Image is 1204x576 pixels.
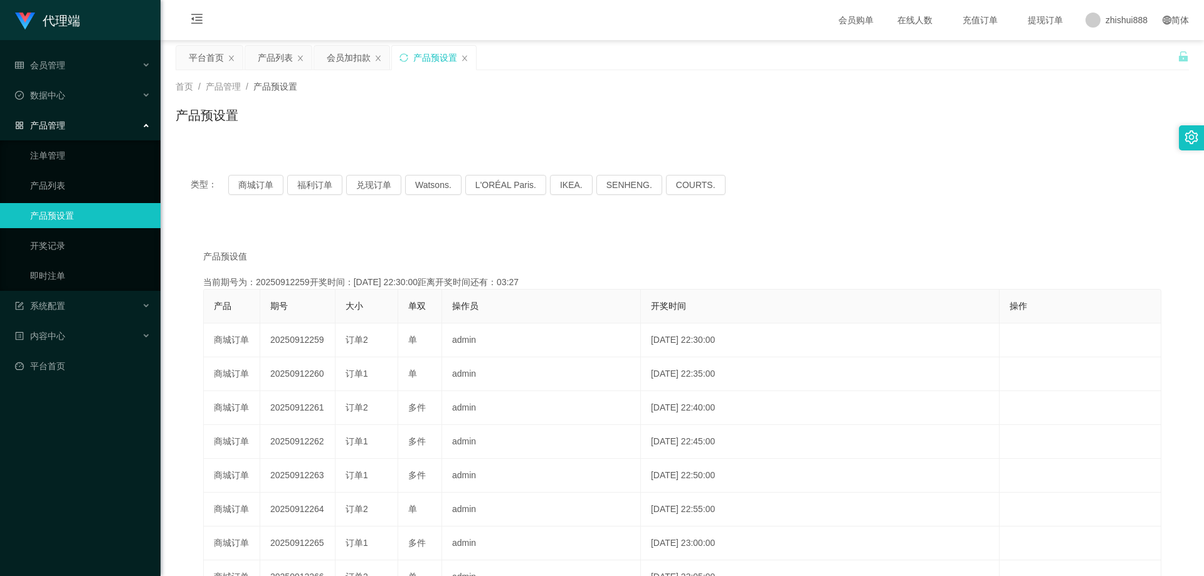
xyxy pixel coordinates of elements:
span: 期号 [270,301,288,311]
a: 即时注单 [30,263,150,288]
span: 首页 [176,81,193,92]
span: 类型： [191,175,228,195]
button: L'ORÉAL Paris. [465,175,546,195]
span: 开奖时间 [651,301,686,311]
i: 图标: setting [1185,130,1198,144]
a: 产品预设置 [30,203,150,228]
h1: 产品预设置 [176,106,238,125]
td: admin [442,459,641,493]
td: [DATE] 23:00:00 [641,526,1000,560]
td: [DATE] 22:55:00 [641,493,1000,526]
td: 20250912262 [260,425,335,459]
span: 提现订单 [1022,16,1069,24]
a: 代理端 [15,15,80,25]
i: 图标: sync [399,53,408,62]
i: 图标: table [15,61,24,70]
i: 图标: profile [15,332,24,340]
td: 20250912261 [260,391,335,425]
span: 内容中心 [15,331,65,341]
span: 产品 [214,301,231,311]
span: 操作 [1010,301,1027,311]
a: 注单管理 [30,143,150,168]
span: 订单2 [346,335,368,345]
div: 平台首页 [189,46,224,70]
h1: 代理端 [43,1,80,41]
td: [DATE] 22:45:00 [641,425,1000,459]
a: 开奖记录 [30,233,150,258]
span: 在线人数 [891,16,939,24]
span: 单 [408,504,417,514]
td: 商城订单 [204,526,260,560]
span: 数据中心 [15,90,65,100]
span: 订单1 [346,436,368,446]
td: 20250912259 [260,323,335,357]
i: 图标: close [461,55,468,62]
div: 会员加扣款 [327,46,371,70]
div: 产品预设置 [413,46,457,70]
span: 订单2 [346,402,368,412]
td: 商城订单 [204,391,260,425]
span: 多件 [408,470,426,480]
span: 订单2 [346,504,368,514]
span: 订单1 [346,369,368,379]
span: / [246,81,248,92]
td: admin [442,493,641,526]
i: 图标: close [228,55,235,62]
div: 当前期号为：20250912259开奖时间：[DATE] 22:30:00距离开奖时间还有：03:27 [203,276,1161,289]
td: 商城订单 [204,493,260,526]
img: logo.9652507e.png [15,13,35,30]
i: 图标: close [297,55,304,62]
td: [DATE] 22:30:00 [641,323,1000,357]
span: / [198,81,201,92]
td: 20250912264 [260,493,335,526]
td: 商城订单 [204,425,260,459]
td: admin [442,391,641,425]
i: 图标: close [374,55,382,62]
button: SENHENG. [596,175,662,195]
span: 操作员 [452,301,478,311]
td: admin [442,357,641,391]
span: 系统配置 [15,301,65,311]
span: 多件 [408,402,426,412]
button: COURTS. [666,175,726,195]
span: 产品管理 [206,81,241,92]
span: 产品预设值 [203,250,247,263]
span: 充值订单 [956,16,1004,24]
td: 商城订单 [204,459,260,493]
td: 商城订单 [204,357,260,391]
td: admin [442,323,641,357]
button: Watsons. [405,175,462,195]
span: 单 [408,335,417,345]
td: 20250912263 [260,459,335,493]
button: 商城订单 [228,175,283,195]
i: 图标: check-circle-o [15,91,24,100]
span: 订单1 [346,538,368,548]
button: 福利订单 [287,175,342,195]
td: admin [442,526,641,560]
div: 产品列表 [258,46,293,70]
i: 图标: form [15,301,24,310]
td: 商城订单 [204,323,260,357]
button: 兑现订单 [346,175,401,195]
span: 多件 [408,436,426,446]
span: 产品预设置 [253,81,297,92]
td: 20250912260 [260,357,335,391]
span: 产品管理 [15,120,65,130]
td: [DATE] 22:50:00 [641,459,1000,493]
span: 单 [408,369,417,379]
i: 图标: appstore-o [15,121,24,130]
td: 20250912265 [260,526,335,560]
span: 会员管理 [15,60,65,70]
span: 大小 [346,301,363,311]
td: admin [442,425,641,459]
span: 单双 [408,301,426,311]
i: 图标: unlock [1178,51,1189,62]
a: 产品列表 [30,173,150,198]
a: 图标: dashboard平台首页 [15,353,150,379]
span: 多件 [408,538,426,548]
td: [DATE] 22:35:00 [641,357,1000,391]
button: IKEA. [550,175,593,195]
i: 图标: menu-fold [176,1,218,41]
td: [DATE] 22:40:00 [641,391,1000,425]
span: 订单1 [346,470,368,480]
